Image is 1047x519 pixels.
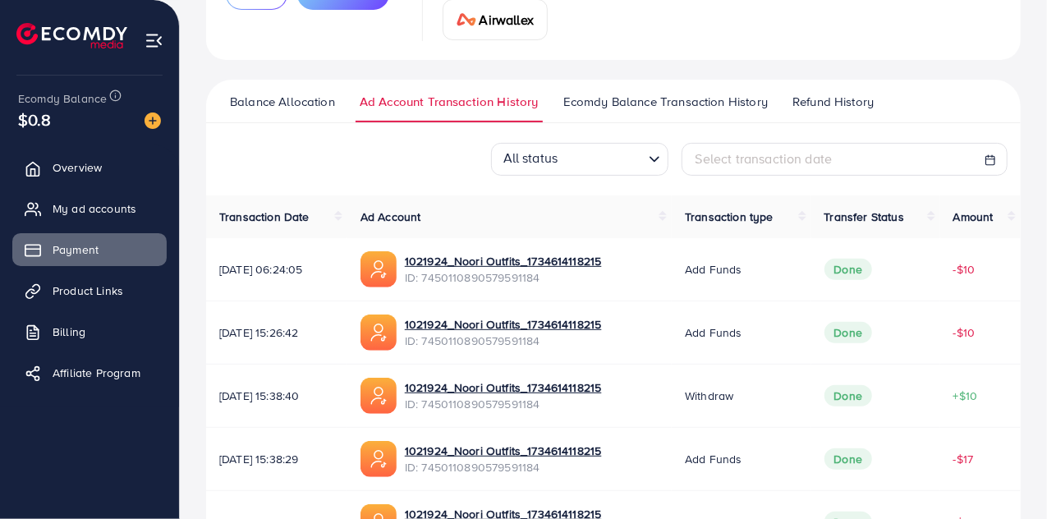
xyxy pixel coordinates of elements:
[405,269,602,286] span: ID: 7450110890579591184
[16,23,127,48] img: logo
[219,261,334,278] span: [DATE] 06:24:05
[792,93,874,111] span: Refund History
[219,451,334,467] span: [DATE] 15:38:29
[457,13,476,26] img: card
[230,93,335,111] span: Balance Allocation
[219,324,334,341] span: [DATE] 15:26:42
[12,151,167,184] a: Overview
[360,441,397,477] img: ic-ads-acc.e4c84228.svg
[12,192,167,225] a: My ad accounts
[145,31,163,50] img: menu
[685,324,742,341] span: Add funds
[491,143,668,176] div: Search for option
[953,451,974,467] span: -$17
[53,200,136,217] span: My ad accounts
[219,388,334,404] span: [DATE] 15:38:40
[145,113,161,129] img: image
[53,365,140,381] span: Affiliate Program
[360,93,539,111] span: Ad Account Transaction History
[500,144,562,171] span: All status
[563,93,768,111] span: Ecomdy Balance Transaction History
[685,261,742,278] span: Add funds
[685,209,774,225] span: Transaction type
[18,108,52,131] span: $0.8
[18,90,107,107] span: Ecomdy Balance
[824,209,904,225] span: Transfer Status
[824,448,873,470] span: Done
[12,274,167,307] a: Product Links
[405,396,602,412] span: ID: 7450110890579591184
[685,388,733,404] span: Withdraw
[405,379,602,396] a: 1021924_Noori Outfits_1734614118215
[360,378,397,414] img: ic-ads-acc.e4c84228.svg
[12,315,167,348] a: Billing
[480,10,534,30] span: Airwallex
[53,241,99,258] span: Payment
[953,388,978,404] span: +$10
[360,251,397,287] img: ic-ads-acc.e4c84228.svg
[977,445,1035,507] iframe: Chat
[953,324,976,341] span: -$10
[953,209,994,225] span: Amount
[696,149,833,168] span: Select transaction date
[405,316,602,333] a: 1021924_Noori Outfits_1734614118215
[405,459,602,475] span: ID: 7450110890579591184
[219,209,310,225] span: Transaction Date
[53,282,123,299] span: Product Links
[360,315,397,351] img: ic-ads-acc.e4c84228.svg
[685,451,742,467] span: Add funds
[405,333,602,349] span: ID: 7450110890579591184
[405,443,602,459] a: 1021924_Noori Outfits_1734614118215
[12,356,167,389] a: Affiliate Program
[824,259,873,280] span: Done
[824,385,873,406] span: Done
[12,233,167,266] a: Payment
[824,322,873,343] span: Done
[563,145,641,171] input: Search for option
[53,324,85,340] span: Billing
[360,209,421,225] span: Ad Account
[405,253,602,269] a: 1021924_Noori Outfits_1734614118215
[953,261,976,278] span: -$10
[53,159,102,176] span: Overview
